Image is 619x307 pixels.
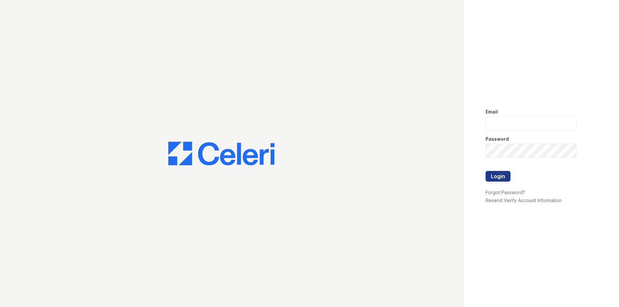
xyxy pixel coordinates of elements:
[486,190,525,195] a: Forgot Password?
[486,171,510,182] button: Login
[168,142,274,166] img: CE_Logo_Blue-a8612792a0a2168367f1c8372b55b34899dd931a85d93a1a3d3e32e68fde9ad4.png
[486,136,509,142] label: Password
[486,109,498,115] label: Email
[486,197,562,203] a: Resend Verify Account Information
